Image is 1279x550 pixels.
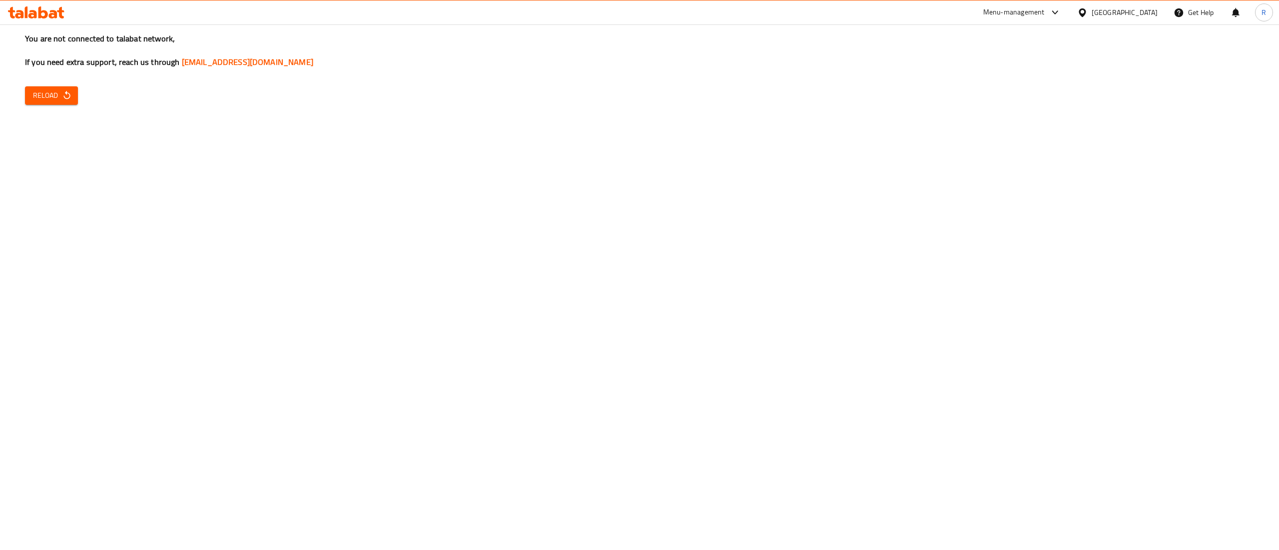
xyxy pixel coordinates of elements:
[1092,7,1158,18] div: [GEOGRAPHIC_DATA]
[25,33,1254,68] h3: You are not connected to talabat network, If you need extra support, reach us through
[25,86,78,105] button: Reload
[1262,7,1266,18] span: R
[983,6,1045,18] div: Menu-management
[33,89,70,102] span: Reload
[182,54,313,69] a: [EMAIL_ADDRESS][DOMAIN_NAME]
